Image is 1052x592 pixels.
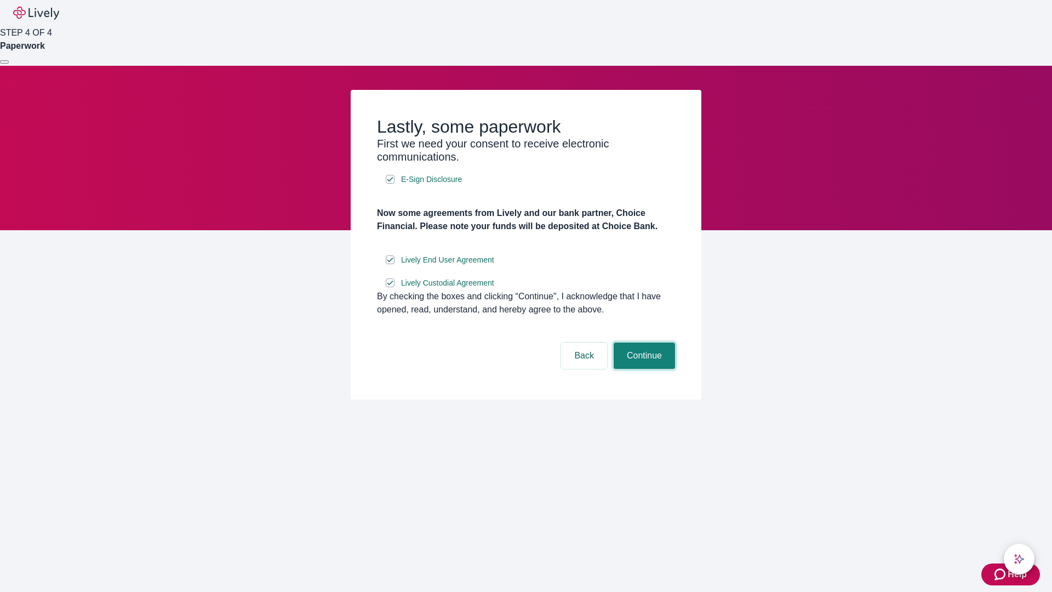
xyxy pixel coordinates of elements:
[1008,568,1027,581] span: Help
[13,7,59,20] img: Lively
[1004,544,1034,574] button: chat
[399,253,496,267] a: e-sign disclosure document
[399,276,496,290] a: e-sign disclosure document
[401,174,462,185] span: E-Sign Disclosure
[981,563,1040,585] button: Zendesk support iconHelp
[561,343,607,369] button: Back
[1014,554,1025,565] svg: Lively AI Assistant
[401,277,494,289] span: Lively Custodial Agreement
[377,137,675,163] h3: First we need your consent to receive electronic communications.
[377,207,675,233] h4: Now some agreements from Lively and our bank partner, Choice Financial. Please note your funds wi...
[377,290,675,316] div: By checking the boxes and clicking “Continue", I acknowledge that I have opened, read, understand...
[401,254,494,266] span: Lively End User Agreement
[377,116,675,137] h2: Lastly, some paperwork
[399,173,464,186] a: e-sign disclosure document
[614,343,675,369] button: Continue
[994,568,1008,581] svg: Zendesk support icon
